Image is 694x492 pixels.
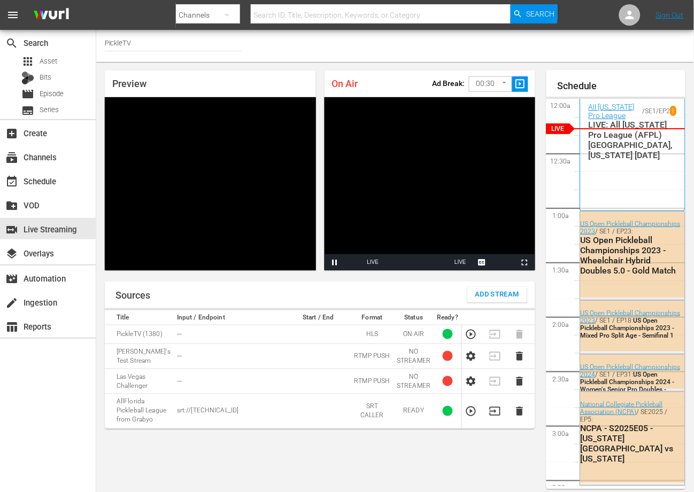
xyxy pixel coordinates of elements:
button: Captions [471,254,492,270]
span: Schedule [5,175,18,188]
button: Configure [465,350,477,362]
span: LIVE [454,259,466,265]
h1: Sources [115,290,150,301]
button: Preview Stream [465,405,477,417]
div: Video Player [105,97,316,270]
span: slideshow_sharp [514,78,527,90]
div: / SE1 / EP18: [581,309,682,339]
span: Overlays [5,247,18,260]
span: Add Stream [475,288,520,301]
span: Asset [21,55,34,68]
span: Search [5,37,18,50]
span: Preview [112,78,146,89]
td: RTMP PUSH [351,343,394,369]
a: US Open Pickleball Championships 2023 [581,309,681,324]
span: Reports [5,321,18,333]
a: US Open Pickleball Championships 2023 [581,220,681,235]
span: Bits [40,72,51,83]
td: READY [394,394,434,428]
div: / SE1 / EP23: [581,220,682,276]
th: Input / Endpoint [174,310,286,325]
p: Ad Break: [433,79,465,88]
a: All [US_STATE] Pro League [589,103,643,120]
div: US Open Pickleball Championships 2023 - Wheelchair Hybrid Doubles 5.0 - Gold Match [581,235,682,276]
th: Format [351,310,394,325]
div: Video Player [325,97,536,270]
p: srt://[TECHNICAL_ID] [177,407,283,416]
h1: Schedule [557,81,685,91]
td: NO STREAMER [394,343,434,369]
p: SE1 / [645,107,659,115]
span: US Open Pickleball Championships 2024 - Women's Senior Pro Doubles - Semifinal - S01E31 [581,371,675,401]
td: SRT CALLER [351,394,394,428]
td: Las Vegas Challenger [105,369,174,394]
td: PickleTV (1380) [105,325,174,343]
td: NO STREAMER [394,369,434,394]
span: Create [5,127,18,140]
th: Title [105,310,174,325]
button: Picture-in-Picture [492,254,514,270]
td: ON AIR [394,325,434,343]
button: Transition [489,405,501,417]
p: / [643,107,645,115]
button: Fullscreen [514,254,535,270]
a: Sign Out [656,11,684,19]
span: VOD [5,199,18,212]
button: Search [511,4,558,24]
img: ans4CAIJ8jUAAAAAAAAAAAAAAAAAAAAAAAAgQb4GAAAAAAAAAAAAAAAAAAAAAAAAJMjXAAAAAAAAAAAAAAAAAAAAAAAAgAT5G... [26,3,77,28]
span: Live Streaming [5,223,18,236]
span: menu [6,9,19,21]
span: Channels [5,151,18,164]
button: Delete [514,350,526,362]
td: --- [174,343,286,369]
a: US Open Pickleball Championships 2024 [581,363,681,378]
span: Series [40,105,59,115]
th: Start / End [286,310,351,325]
div: LIVE [367,254,379,270]
td: [PERSON_NAME]'s Test Stream [105,343,174,369]
div: 00:30 [469,74,513,94]
span: Episode [40,89,64,99]
p: LIVE: All [US_STATE] Pro League (AFPL) [GEOGRAPHIC_DATA], [US_STATE] [DATE] [589,120,677,160]
span: US Open Pickleball Championships 2023 - Mixed Pro Split Age - Semifinal 1 [581,317,675,339]
button: Add Stream [467,287,528,303]
span: Automation [5,272,18,285]
th: Ready? [434,310,461,325]
div: Bits [21,72,34,84]
div: / SE1 / EP31: [581,363,682,401]
span: Episode [21,88,34,100]
p: 1 [672,107,675,115]
td: AllFlorida Pickleball League from Grabyo [105,394,174,428]
a: National Collegiate Pickleball Association (NCPA) [581,401,663,416]
button: Delete [514,405,526,417]
button: Delete [514,376,526,387]
button: Configure [465,376,477,387]
button: Pause [325,254,346,270]
td: --- [174,369,286,394]
span: Series [21,104,34,117]
p: EP2 [659,107,670,115]
button: Seek to live, currently playing live [450,254,471,270]
span: Ingestion [5,296,18,309]
div: / SE2025 / EP5: [581,401,682,464]
span: Asset [40,56,57,67]
td: HLS [351,325,394,343]
span: Search [526,4,554,24]
div: NCPA - S2025E05 - [US_STATE][GEOGRAPHIC_DATA] vs [US_STATE] [581,423,682,464]
th: Status [394,310,434,325]
span: On Air [332,78,358,89]
td: --- [174,325,286,343]
button: Preview Stream [465,329,477,340]
td: RTMP PUSH [351,369,394,394]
